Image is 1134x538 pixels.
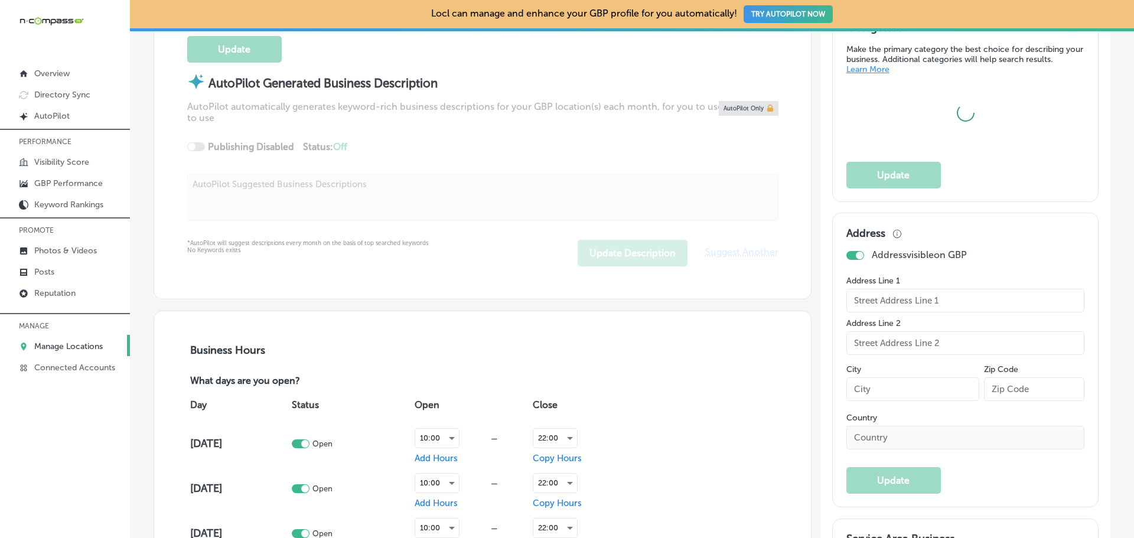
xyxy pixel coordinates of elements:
div: 22:00 [533,429,577,448]
span: Add Hours [415,453,458,464]
p: Open [312,484,333,493]
strong: AutoPilot Generated Business Description [208,76,438,90]
div: 10:00 [415,519,459,537]
span: Copy Hours [533,498,582,508]
th: Open [412,388,530,421]
button: Update [187,36,282,63]
p: Visibility Score [34,157,89,167]
input: Zip Code [984,377,1084,401]
div: 22:00 [533,519,577,537]
div: — [460,479,530,488]
p: AutoPilot [34,111,70,121]
button: Update [846,162,941,188]
span: Add Hours [415,498,458,508]
th: Day [187,388,289,421]
p: Photos & Videos [34,246,97,256]
p: Keyword Rankings [34,200,103,210]
p: Address visible on GBP [872,249,967,260]
img: 660ab0bf-5cc7-4cb8-ba1c-48b5ae0f18e60NCTV_CLogo_TV_Black_-500x88.png [19,15,84,27]
p: Open [312,439,333,448]
p: Overview [34,69,70,79]
div: 10:00 [415,429,459,448]
p: Posts [34,267,54,277]
label: City [846,364,861,374]
h4: [DATE] [190,482,289,495]
h3: Address [846,227,885,240]
div: 22:00 [533,474,577,493]
p: GBP Performance [34,178,103,188]
p: Directory Sync [34,90,90,100]
input: City [846,377,980,401]
label: Country [846,413,1085,423]
p: Make the primary category the best choice for describing your business. Additional categories wil... [846,44,1085,74]
div: — [460,434,530,443]
button: Update [846,467,941,494]
th: Status [289,388,412,421]
h3: Business Hours [187,344,778,357]
label: Address Line 2 [846,318,1085,328]
label: Address Line 1 [846,276,1085,286]
div: — [460,524,530,533]
img: autopilot-icon [187,73,205,90]
span: Copy Hours [533,453,582,464]
a: Learn More [846,64,889,74]
p: Manage Locations [34,341,103,351]
th: Close [530,388,631,421]
input: Street Address Line 1 [846,289,1085,312]
div: 10:00 [415,474,459,493]
input: Country [846,426,1085,449]
button: TRY AUTOPILOT NOW [744,5,833,23]
p: Connected Accounts [34,363,115,373]
p: Reputation [34,288,76,298]
p: Open [312,529,333,538]
p: What days are you open? [187,376,384,388]
h4: [DATE] [190,437,289,450]
label: Zip Code [984,364,1018,374]
input: Street Address Line 2 [846,331,1085,355]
